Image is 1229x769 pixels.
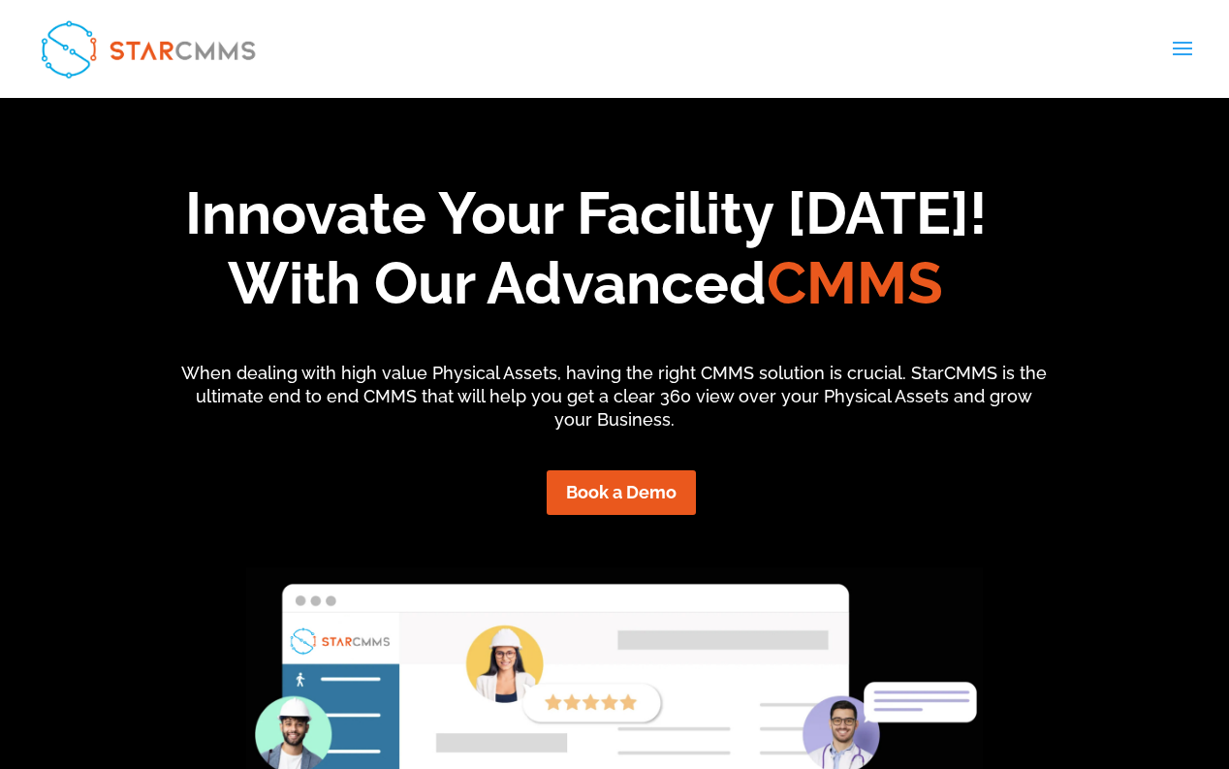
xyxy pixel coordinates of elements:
[178,362,1051,431] p: When dealing with high value Physical Assets, having the right CMMS solution is crucial. StarCMMS...
[31,11,265,87] img: StarCMMS
[547,470,696,514] a: Book a Demo
[767,249,943,317] span: CMMS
